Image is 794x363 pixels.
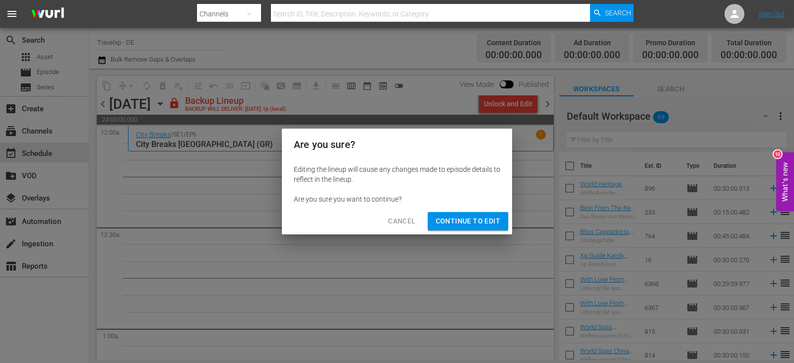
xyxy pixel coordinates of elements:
div: Are you sure you want to continue? [294,194,500,204]
span: menu [6,8,18,20]
div: Editing the lineup will cause any changes made to episode details to reflect in the lineup. [294,164,500,184]
div: 10 [774,150,782,158]
span: Search [605,4,631,22]
h2: Are you sure? [294,137,500,152]
button: Continue to Edit [428,212,508,230]
a: Sign Out [759,10,785,18]
button: Cancel [380,212,423,230]
span: Continue to Edit [436,215,500,227]
span: Cancel [388,215,415,227]
button: Open Feedback Widget [776,152,794,211]
img: ans4CAIJ8jUAAAAAAAAAAAAAAAAAAAAAAAAgQb4GAAAAAAAAAAAAAAAAAAAAAAAAJMjXAAAAAAAAAAAAAAAAAAAAAAAAgAT5G... [24,2,71,26]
